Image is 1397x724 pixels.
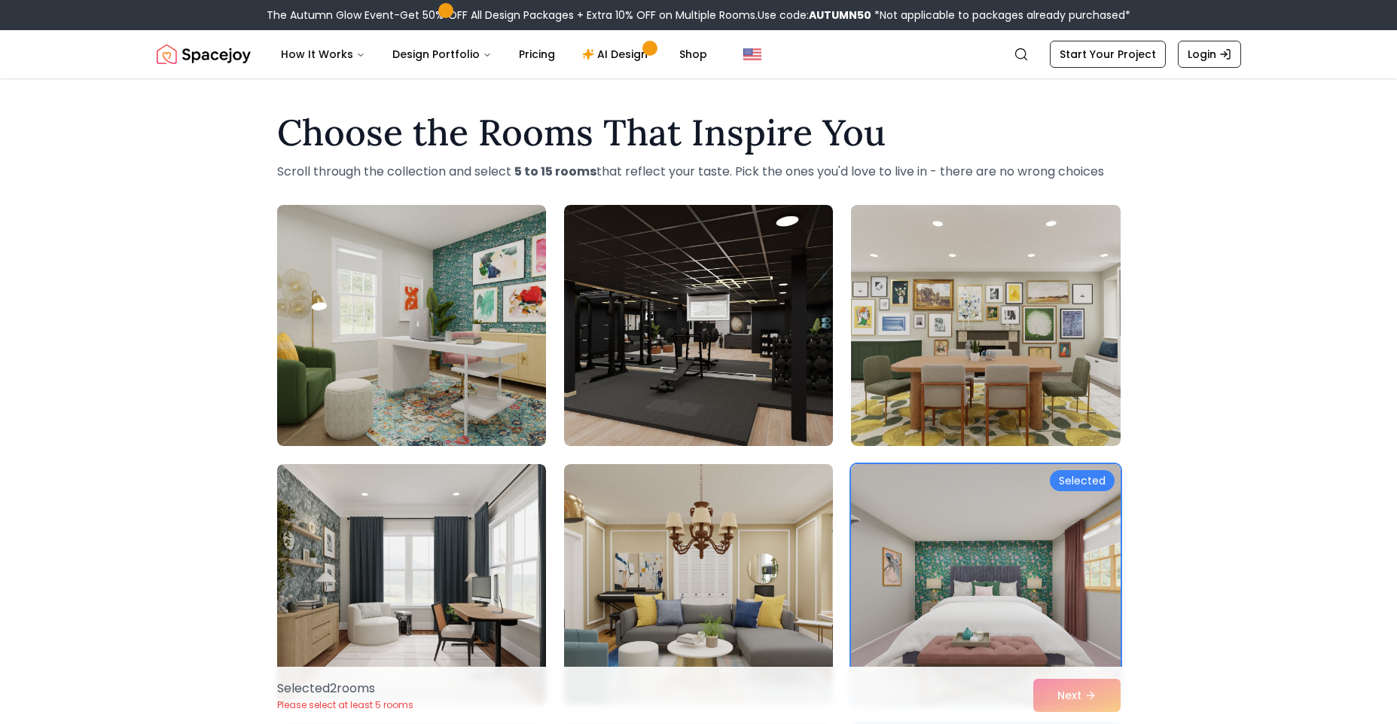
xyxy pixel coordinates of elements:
p: Please select at least 5 rooms [277,699,413,711]
span: *Not applicable to packages already purchased* [871,8,1130,23]
button: Design Portfolio [380,39,504,69]
span: Use code: [758,8,871,23]
a: Shop [667,39,719,69]
nav: Main [269,39,719,69]
b: AUTUMN50 [809,8,871,23]
img: Room room-6 [851,464,1120,705]
img: Spacejoy Logo [157,39,251,69]
h1: Choose the Rooms That Inspire You [277,115,1121,151]
p: Selected 2 room s [277,680,413,698]
img: United States [743,45,761,63]
a: AI Design [570,39,664,69]
nav: Global [157,30,1241,78]
a: Spacejoy [157,39,251,69]
div: Selected [1050,470,1115,491]
a: Pricing [507,39,567,69]
button: How It Works [269,39,377,69]
img: Room room-4 [277,464,546,705]
p: Scroll through the collection and select that reflect your taste. Pick the ones you'd love to liv... [277,163,1121,181]
img: Room room-5 [564,464,833,705]
strong: 5 to 15 rooms [514,163,596,180]
img: Room room-3 [851,205,1120,446]
a: Start Your Project [1050,41,1166,68]
img: Room room-1 [277,205,546,446]
div: The Autumn Glow Event-Get 50% OFF All Design Packages + Extra 10% OFF on Multiple Rooms. [267,8,1130,23]
img: Room room-2 [564,205,833,446]
a: Login [1178,41,1241,68]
